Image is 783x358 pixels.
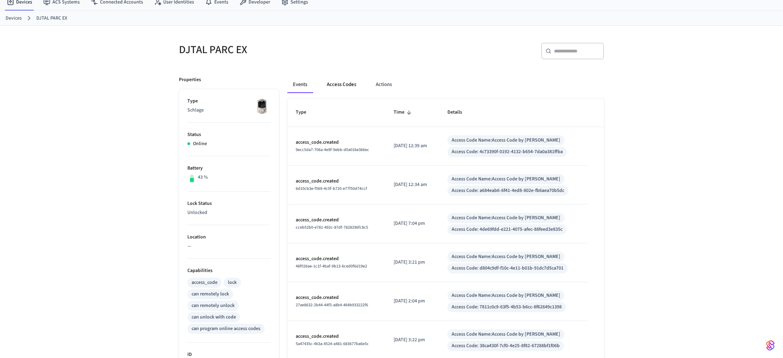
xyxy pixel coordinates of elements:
div: Access Code Name: Access Code by [PERSON_NAME] [452,253,560,260]
p: access_code.created [296,216,377,224]
p: Online [193,140,207,148]
p: [DATE] 3:21 pm [394,259,431,266]
div: Access Code: 7811c0c9-63f5-4b53-b6cc-8f62649c1398 [452,303,562,311]
a: DJTAL PARC EX [36,15,67,22]
p: Capabilities [187,267,271,274]
button: Events [287,76,313,93]
div: Access Code Name: Access Code by [PERSON_NAME] [452,214,560,222]
h5: DJTAL PARC EX [179,43,387,57]
p: access_code.created [296,139,377,146]
a: Devices [6,15,22,22]
span: 9ecc5da7-706a-4e9f-9ebb-d0a016e366ec [296,147,369,153]
div: Access Code: 38ca430f-7cf0-4e25-8f82-67288bf1f06b [452,342,560,350]
div: Access Code: d804c9df-f10c-4e11-b01b-91dc7d5ca701 [452,265,563,272]
p: [DATE] 3:22 pm [394,336,431,344]
p: Status [187,131,271,138]
p: [DATE] 12:39 am [394,142,431,150]
p: Unlocked [187,209,271,216]
p: Location [187,234,271,241]
p: access_code.created [296,333,377,340]
button: Access Codes [321,76,362,93]
span: 5a47435c-463a-4524-a481-683677ba6e5c [296,341,369,347]
button: Actions [370,76,397,93]
span: 27ae8632-2b44-44f5-a8b4-464b933222f6 [296,302,368,308]
div: access_code [192,279,217,286]
p: [DATE] 7:04 pm [394,220,431,227]
span: 6d10cb3e-f569-4c0f-b720-e77f50d74ccf [296,186,367,192]
p: access_code.created [296,178,377,185]
p: Type [187,98,271,105]
div: Access Code Name: Access Code by [PERSON_NAME] [452,176,560,183]
p: access_code.created [296,294,377,301]
div: can remotely unlock [192,302,235,309]
span: Type [296,107,315,118]
p: Schlage [187,107,271,114]
img: Schlage Sense Smart Deadbolt with Camelot Trim, Front [253,98,271,115]
p: Lock Status [187,200,271,207]
div: Access Code: 4de69fdd-e221-4075-afec-88feed3e835c [452,226,562,233]
p: access_code.created [296,255,377,263]
p: Battery [187,165,271,172]
span: cceb52b0-e781-492c-87df-7828296fc8c5 [296,224,368,230]
img: SeamLogoGradient.69752ec5.svg [766,340,775,351]
span: 48f026ae-1c1f-4baf-9b13-6ced0f6d19e2 [296,263,367,269]
div: Access Code: a684eab6-6f41-4ed8-802e-fb6aea70b5dc [452,187,564,194]
span: Time [394,107,414,118]
div: can program online access codes [192,325,260,332]
p: Properties [179,76,201,84]
div: ant example [287,76,604,93]
div: can remotely lock [192,291,229,298]
span: Details [447,107,471,118]
p: [DATE] 12:34 am [394,181,431,188]
div: Access Code: 4c73390f-0192-4132-b654-7da0a381ffba [452,148,563,156]
div: Access Code Name: Access Code by [PERSON_NAME] [452,331,560,338]
p: — [187,243,271,250]
div: can unlock with code [192,314,236,321]
p: [DATE] 2:04 pm [394,298,431,305]
p: 43 % [198,174,208,181]
div: Access Code Name: Access Code by [PERSON_NAME] [452,137,560,144]
div: Access Code Name: Access Code by [PERSON_NAME] [452,292,560,299]
div: lock [228,279,237,286]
